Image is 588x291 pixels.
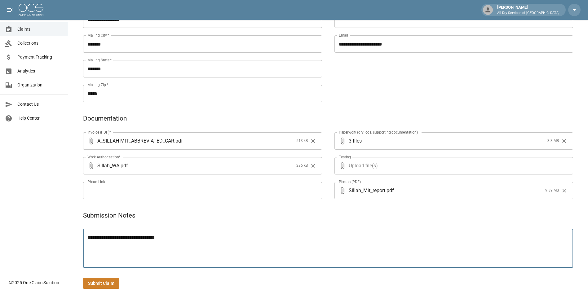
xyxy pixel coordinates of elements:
span: 9.39 MB [545,187,559,194]
span: Sillah_WA [97,162,119,169]
button: Clear [559,136,569,146]
button: Clear [559,186,569,195]
button: open drawer [4,4,16,16]
label: Mailing State [87,57,112,63]
span: Help Center [17,115,63,121]
label: Invoice (PDF)* [87,130,111,135]
span: Sillah_Mit_report [349,187,385,194]
span: . pdf [174,137,183,144]
span: 513 kB [296,138,308,144]
span: . pdf [119,162,128,169]
div: [PERSON_NAME] [495,4,562,15]
span: Analytics [17,68,63,74]
div: © 2025 One Claim Solution [9,280,59,286]
label: Testing [339,154,351,160]
span: 296 kB [296,163,308,169]
span: 3 files [349,132,545,150]
p: All Dry Services of [GEOGRAPHIC_DATA] [497,11,559,16]
label: Work Authorization* [87,154,121,160]
label: Photos (PDF) [339,179,361,184]
img: ocs-logo-white-transparent.png [19,4,43,16]
button: Submit Claim [83,278,119,289]
label: Mailing City [87,33,109,38]
button: Clear [308,161,318,170]
span: Upload file(s) [349,157,557,174]
span: A_SILLAH-MIT_ABBREVIATED_CAR [97,137,174,144]
label: Paperwork (dry logs, supporting documentation) [339,130,418,135]
label: Email [339,33,348,38]
button: Clear [308,136,318,146]
span: Claims [17,26,63,33]
label: Photo Link [87,179,105,184]
span: Payment Tracking [17,54,63,60]
span: . pdf [385,187,394,194]
span: 3.3 MB [547,138,559,144]
span: Organization [17,82,63,88]
span: Collections [17,40,63,46]
span: Contact Us [17,101,63,108]
label: Mailing Zip [87,82,108,87]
